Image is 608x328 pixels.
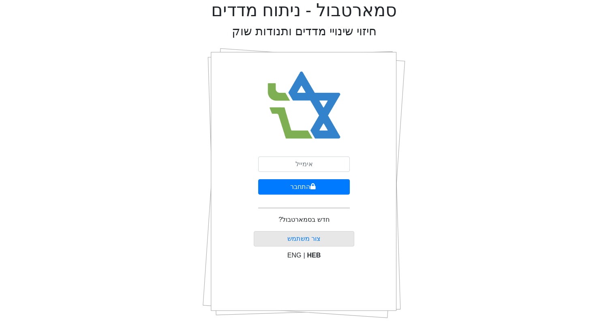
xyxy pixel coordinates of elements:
[260,61,348,150] img: Smart Bull
[254,231,355,247] button: צור משתמש
[258,156,350,172] input: אימייל
[287,235,321,242] a: צור משתמש
[278,215,329,225] p: חדש בסמארטבול?
[303,252,305,259] span: |
[258,179,350,195] button: התחבר
[287,252,302,259] span: ENG
[232,24,377,39] h2: חיזוי שינויי מדדים ותנודות שוק
[307,252,321,259] span: HEB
